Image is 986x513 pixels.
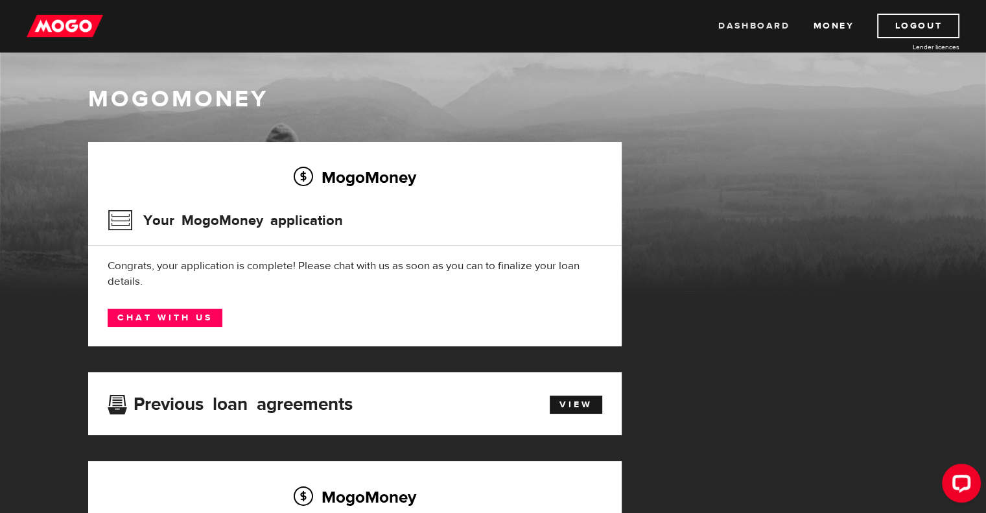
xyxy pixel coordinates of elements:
div: Congrats, your application is complete! Please chat with us as soon as you can to finalize your l... [108,258,602,289]
a: Logout [877,14,959,38]
a: Lender licences [862,42,959,52]
a: Money [813,14,854,38]
a: Chat with us [108,309,222,327]
h3: Your MogoMoney application [108,204,343,237]
iframe: LiveChat chat widget [932,459,986,513]
a: View [550,396,602,414]
img: mogo_logo-11ee424be714fa7cbb0f0f49df9e16ec.png [27,14,103,38]
h1: MogoMoney [88,86,898,113]
h3: Previous loan agreements [108,394,353,411]
h2: MogoMoney [108,483,602,510]
a: Dashboard [718,14,790,38]
h2: MogoMoney [108,163,602,191]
